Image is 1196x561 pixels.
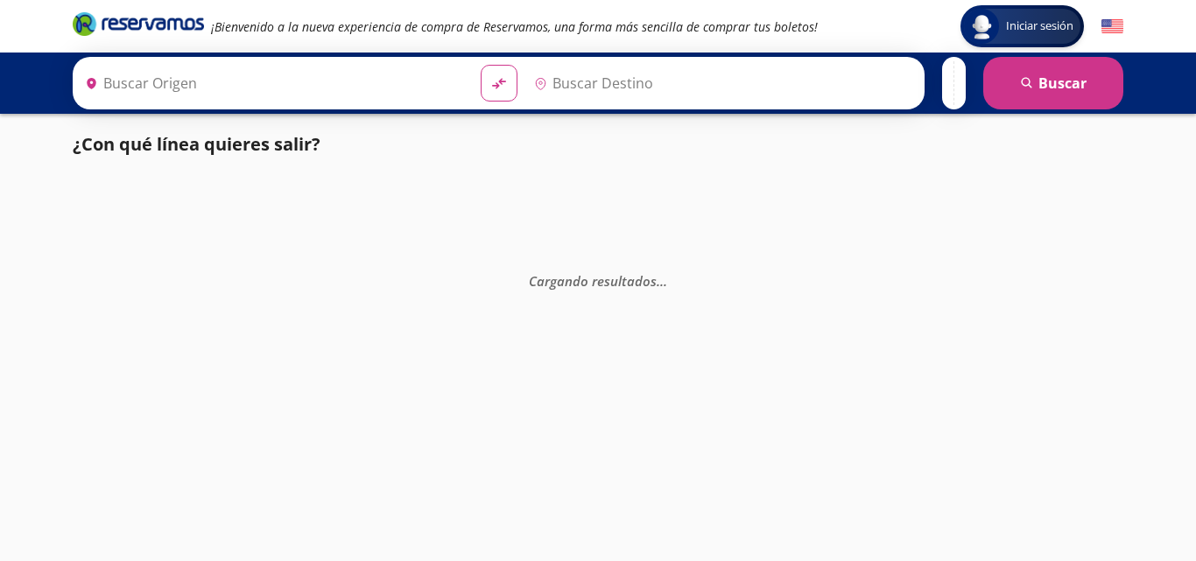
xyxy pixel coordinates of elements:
a: Brand Logo [73,11,204,42]
p: ¿Con qué línea quieres salir? [73,131,320,158]
span: Iniciar sesión [999,18,1080,35]
i: Brand Logo [73,11,204,37]
button: English [1101,16,1123,38]
em: ¡Bienvenido a la nueva experiencia de compra de Reservamos, una forma más sencilla de comprar tus... [211,18,818,35]
span: . [657,271,660,289]
span: . [660,271,664,289]
em: Cargando resultados [529,271,667,289]
input: Buscar Destino [527,61,916,105]
button: Buscar [983,57,1123,109]
input: Buscar Origen [78,61,467,105]
span: . [664,271,667,289]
